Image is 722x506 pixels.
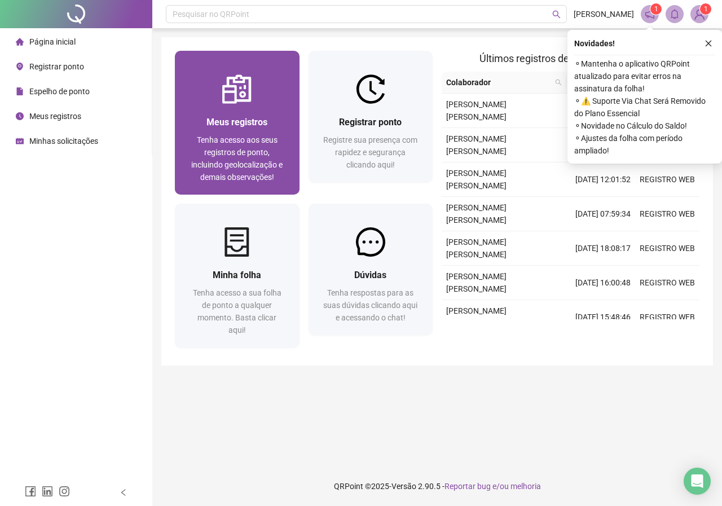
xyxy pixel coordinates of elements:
[571,266,635,300] td: [DATE] 16:00:48
[571,231,635,266] td: [DATE] 18:08:17
[339,117,402,127] span: Registrar ponto
[574,58,715,95] span: ⚬ Mantenha o aplicativo QRPoint atualizado para evitar erros na assinatura da folha!
[120,489,127,496] span: left
[650,3,662,15] sup: 1
[670,9,680,19] span: bell
[446,169,507,190] span: [PERSON_NAME] [PERSON_NAME]
[213,270,261,280] span: Minha folha
[571,162,635,197] td: [DATE] 12:01:52
[446,237,507,259] span: [PERSON_NAME] [PERSON_NAME]
[635,300,699,335] td: REGISTRO WEB
[29,87,90,96] span: Espelho de ponto
[29,137,98,146] span: Minhas solicitações
[29,37,76,46] span: Página inicial
[691,6,708,23] img: 89347
[16,137,24,145] span: schedule
[574,132,715,157] span: ⚬ Ajustes da folha com período ampliado!
[700,3,711,15] sup: Atualize o seu contato no menu Meus Dados
[704,5,708,13] span: 1
[479,52,662,64] span: Últimos registros de ponto sincronizados
[705,39,712,47] span: close
[571,197,635,231] td: [DATE] 07:59:34
[446,134,507,156] span: [PERSON_NAME] [PERSON_NAME]
[446,203,507,225] span: [PERSON_NAME] [PERSON_NAME]
[446,272,507,293] span: [PERSON_NAME] [PERSON_NAME]
[16,63,24,71] span: environment
[446,100,507,121] span: [PERSON_NAME] [PERSON_NAME]
[206,117,267,127] span: Meus registros
[684,468,711,495] div: Open Intercom Messenger
[323,288,417,322] span: Tenha respostas para as suas dúvidas clicando aqui e acessando o chat!
[29,62,84,71] span: Registrar ponto
[574,120,715,132] span: ⚬ Novidade no Cálculo do Saldo!
[16,112,24,120] span: clock-circle
[175,51,300,195] a: Meus registrosTenha acesso aos seus registros de ponto, incluindo geolocalização e demais observa...
[446,306,507,328] span: [PERSON_NAME] [PERSON_NAME]
[574,95,715,120] span: ⚬ ⚠️ Suporte Via Chat Será Removido do Plano Essencial
[16,87,24,95] span: file
[323,135,417,169] span: Registre sua presença com rapidez e segurança clicando aqui!
[152,467,722,506] footer: QRPoint © 2025 - 2.90.5 -
[553,74,564,91] span: search
[59,486,70,497] span: instagram
[191,135,283,182] span: Tenha acesso aos seus registros de ponto, incluindo geolocalização e demais observações!
[574,8,634,20] span: [PERSON_NAME]
[309,204,433,335] a: DúvidasTenha respostas para as suas dúvidas clicando aqui e acessando o chat!
[566,72,629,94] th: Data/Hora
[29,112,81,121] span: Meus registros
[25,486,36,497] span: facebook
[16,38,24,46] span: home
[354,270,386,280] span: Dúvidas
[635,162,699,197] td: REGISTRO WEB
[444,482,541,491] span: Reportar bug e/ou melhoria
[555,79,562,86] span: search
[645,9,655,19] span: notification
[552,10,561,19] span: search
[175,204,300,347] a: Minha folhaTenha acesso a sua folha de ponto a qualquer momento. Basta clicar aqui!
[193,288,281,335] span: Tenha acesso a sua folha de ponto a qualquer momento. Basta clicar aqui!
[635,231,699,266] td: REGISTRO WEB
[654,5,658,13] span: 1
[574,37,615,50] span: Novidades !
[446,76,551,89] span: Colaborador
[635,266,699,300] td: REGISTRO WEB
[309,51,433,182] a: Registrar pontoRegistre sua presença com rapidez e segurança clicando aqui!
[571,300,635,335] td: [DATE] 15:48:46
[391,482,416,491] span: Versão
[42,486,53,497] span: linkedin
[635,197,699,231] td: REGISTRO WEB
